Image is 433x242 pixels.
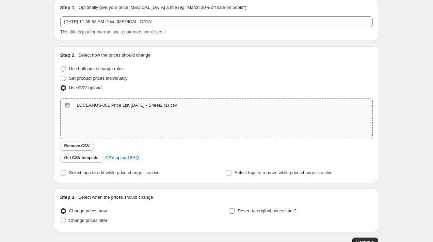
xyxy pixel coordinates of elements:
[60,29,166,34] span: This title is just for internal use, customers won't see it
[238,208,296,213] span: Revert to original prices later?
[101,152,143,163] a: CSV upload FAQ
[105,154,139,161] span: CSV upload FAQ
[60,16,373,27] input: 30% off holiday sale
[69,218,108,223] span: Change prices later
[60,153,103,163] button: Get CSV template
[60,141,94,151] button: Remove CSV
[69,76,128,81] span: Set product prices individually
[78,52,150,59] p: Select how the prices should change
[235,170,333,175] span: Select tags to remove while price change is active
[60,194,76,201] h2: Step 3.
[69,66,124,71] span: Use bulk price change rules
[69,170,160,175] span: Select tags to add while price change is active
[69,208,107,213] span: Change prices now
[60,52,76,59] h2: Step 2.
[69,85,102,90] span: Use CSV upload
[64,143,90,149] span: Remove CSV
[64,155,99,161] span: Get CSV template
[77,102,177,109] div: LOCEANUS-001 Price List [DATE] - Sheet2 (1).csv
[60,4,76,11] h2: Step 1.
[78,194,153,201] p: Select when the prices should change
[78,4,246,11] p: Optionally give your price [MEDICAL_DATA] a title (eg "March 30% off sale on boots")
